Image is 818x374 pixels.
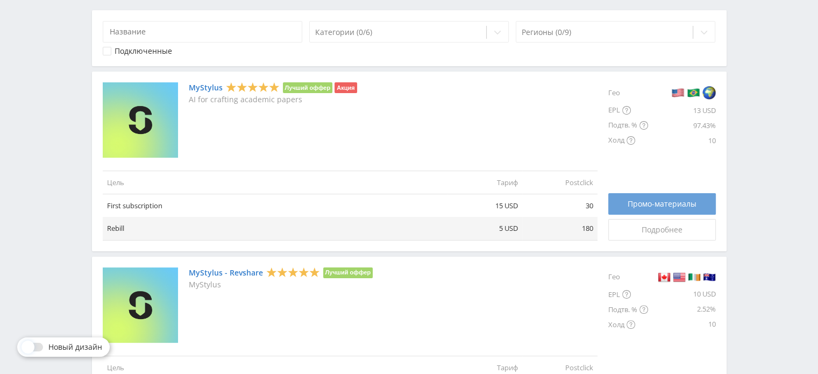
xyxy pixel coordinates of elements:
p: AI for crafting academic papers [189,95,357,104]
td: 5 USD [447,217,522,240]
td: Цель [103,171,447,194]
td: Postclick [522,171,598,194]
div: Подтв. % [608,118,648,133]
a: MyStylus [189,83,223,92]
div: 10 [648,317,716,332]
img: MyStylus [103,82,178,158]
li: Лучший оффер [283,82,333,93]
td: Тариф [447,171,522,194]
td: First subscription [103,194,447,217]
li: Лучший оффер [323,267,373,278]
td: Rebill [103,217,447,240]
td: 30 [522,194,598,217]
td: 15 USD [447,194,522,217]
div: Подтв. % [608,302,648,317]
span: Подробнее [642,225,682,234]
a: Промо-материалы [608,193,716,215]
li: Акция [335,82,357,93]
div: Подключенные [115,47,172,55]
div: EPL [608,103,648,118]
div: Гео [608,82,648,103]
div: 10 USD [648,287,716,302]
div: 5 Stars [226,82,280,93]
a: MyStylus - Revshare [189,269,263,277]
div: 5 Stars [266,266,320,278]
span: Новый дизайн [48,343,102,351]
div: EPL [608,287,648,302]
input: Название [103,21,303,43]
td: 180 [522,217,598,240]
div: Холд [608,133,648,148]
a: Подробнее [608,219,716,241]
div: 2.52% [648,302,716,317]
div: 10 [648,133,716,148]
p: MyStylus [189,280,373,289]
div: Гео [608,267,648,287]
div: 97.43% [648,118,716,133]
img: MyStylus - Revshare [103,267,178,343]
div: 13 USD [648,103,716,118]
div: Холд [608,317,648,332]
span: Промо-материалы [628,200,696,208]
